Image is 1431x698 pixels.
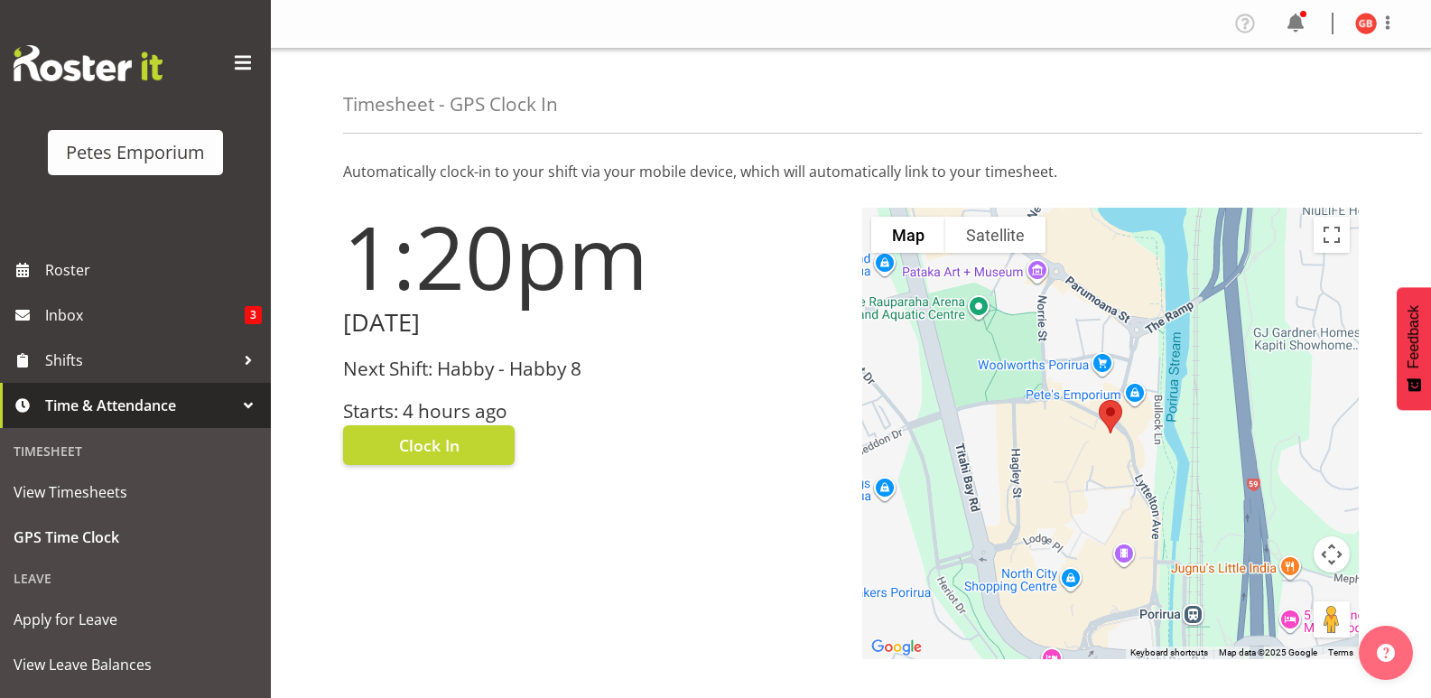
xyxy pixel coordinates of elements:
[14,479,257,506] span: View Timesheets
[1377,644,1395,662] img: help-xxl-2.png
[343,425,515,465] button: Clock In
[1314,601,1350,638] button: Drag Pegman onto the map to open Street View
[1406,305,1422,368] span: Feedback
[45,256,262,284] span: Roster
[867,636,926,659] a: Open this area in Google Maps (opens a new window)
[1314,536,1350,572] button: Map camera controls
[945,217,1045,253] button: Show satellite imagery
[343,309,841,337] h2: [DATE]
[66,139,205,166] div: Petes Emporium
[343,208,841,305] h1: 1:20pm
[14,45,163,81] img: Rosterit website logo
[1397,287,1431,410] button: Feedback - Show survey
[14,524,257,551] span: GPS Time Clock
[1219,647,1317,657] span: Map data ©2025 Google
[399,433,460,457] span: Clock In
[1328,647,1353,657] a: Terms (opens in new tab)
[5,642,266,687] a: View Leave Balances
[343,161,1359,182] p: Automatically clock-in to your shift via your mobile device, which will automatically link to you...
[14,606,257,633] span: Apply for Leave
[343,401,841,422] h3: Starts: 4 hours ago
[245,306,262,324] span: 3
[45,302,245,329] span: Inbox
[343,94,558,115] h4: Timesheet - GPS Clock In
[5,560,266,597] div: Leave
[45,392,235,419] span: Time & Attendance
[343,358,841,379] h3: Next Shift: Habby - Habby 8
[14,651,257,678] span: View Leave Balances
[1314,217,1350,253] button: Toggle fullscreen view
[1355,13,1377,34] img: gillian-byford11184.jpg
[5,597,266,642] a: Apply for Leave
[5,470,266,515] a: View Timesheets
[45,347,235,374] span: Shifts
[871,217,945,253] button: Show street map
[5,515,266,560] a: GPS Time Clock
[867,636,926,659] img: Google
[5,433,266,470] div: Timesheet
[1130,647,1208,659] button: Keyboard shortcuts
